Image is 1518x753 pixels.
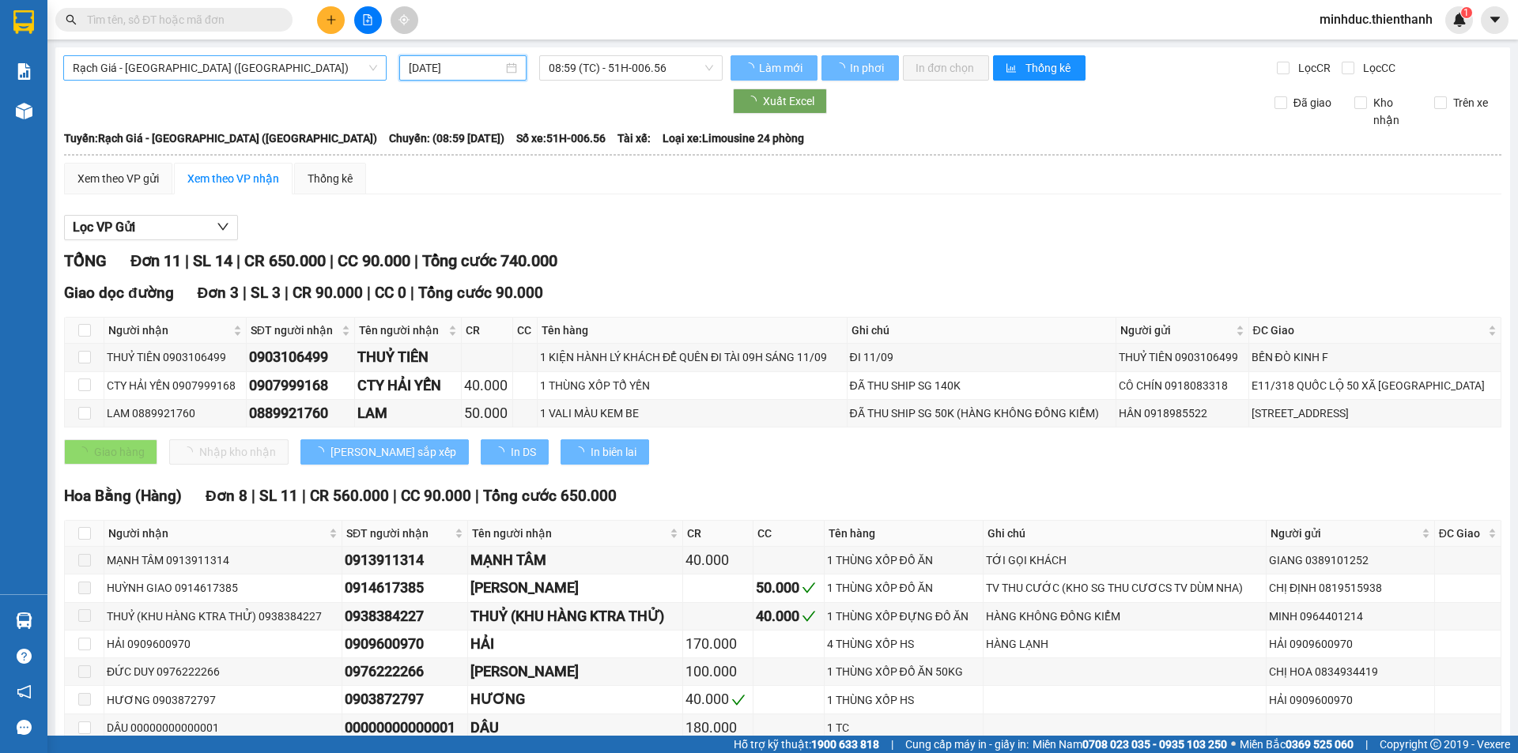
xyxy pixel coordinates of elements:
img: warehouse-icon [16,103,32,119]
div: 1 THÙNG XỐP HS [827,691,980,709]
span: CC 90.000 [338,251,410,270]
sup: 1 [1461,7,1472,18]
span: plus [326,14,337,25]
div: 0889921760 [249,402,353,424]
td: MẠNH TÂM [468,547,683,574]
span: search [66,14,77,25]
div: 0903872797 [345,688,465,710]
div: THUỶ (KHU HÀNG KTRA THỬ) 0938384227 [107,608,339,625]
div: LAM 0889921760 [107,405,244,422]
span: Miền Bắc [1240,736,1354,753]
div: 170.000 [685,633,751,655]
span: Loại xe: Limousine 24 phòng [663,130,804,147]
span: Tên người nhận [359,322,444,339]
span: | [330,251,334,270]
div: ĐỨC DUY 0976222266 [107,663,339,680]
span: aim [398,14,410,25]
span: SL 11 [259,487,298,505]
div: 0907999168 [249,375,353,397]
span: Hỗ trợ kỹ thuật: [734,736,879,753]
span: check [731,693,746,707]
td: HƯƠNG [468,686,683,713]
div: 40.000 [756,605,821,627]
input: Tìm tên, số ĐT hoặc mã đơn [87,11,274,28]
button: aim [391,6,418,34]
th: CR [462,318,514,344]
div: HUỲNH GIAO 0914617385 [107,579,339,597]
span: | [410,284,414,302]
div: HẢI 0909600970 [1269,691,1432,709]
span: | [236,251,240,270]
td: CTY HẢI YẾN [355,372,461,400]
button: caret-down [1481,6,1509,34]
button: bar-chartThống kê [993,55,1086,81]
div: TỚI GỌI KHÁCH [986,552,1263,569]
span: Người gửi [1120,322,1232,339]
div: 180.000 [685,717,751,739]
span: | [891,736,893,753]
span: | [475,487,479,505]
span: ĐC Giao [1253,322,1485,339]
span: CR 650.000 [244,251,326,270]
td: HẢI [468,631,683,658]
div: MẠNH TÂM [470,549,680,571]
div: Xem theo VP nhận [187,170,279,187]
span: ⚪️ [1231,741,1236,747]
div: 1 TC [827,719,980,736]
span: loading [743,62,757,73]
span: Người gửi [1271,525,1418,542]
span: Lọc CC [1357,59,1398,77]
span: loading [746,96,763,107]
span: Tổng cước 650.000 [483,487,617,505]
div: CÔ CHÍN 0918083318 [1119,377,1245,394]
div: 0909600970 [345,633,465,655]
td: 00000000000001 [342,714,468,742]
td: ĐỨC DUY [468,658,683,686]
button: Nhập kho nhận [169,439,289,465]
span: Lọc CR [1292,59,1333,77]
span: CR 560.000 [310,487,389,505]
div: [PERSON_NAME] [470,661,680,683]
span: Đơn 11 [130,251,181,270]
span: Chuyến: (08:59 [DATE]) [389,130,504,147]
span: ĐC Giao [1439,525,1485,542]
td: 0903872797 [342,686,468,713]
div: 1 THÙNG XỐP ĐỒ ĂN [827,552,980,569]
div: TV THU CƯỚC (KHO SG THU CƯƠCS TV DÙM NHA) [986,579,1263,597]
div: 1 VALI MÀU KEM BE [540,405,844,422]
td: 0907999168 [247,372,356,400]
span: loading [493,446,511,457]
span: Đơn 3 [198,284,240,302]
span: | [302,487,306,505]
span: check [802,609,816,623]
div: [PERSON_NAME] [470,577,680,599]
div: GIANG 0389101252 [1269,552,1432,569]
button: In phơi [821,55,899,81]
th: CR [683,521,754,547]
span: loading [313,446,330,457]
div: 100.000 [685,661,751,683]
div: 40.000 [685,688,751,710]
span: Thống kê [1025,59,1073,77]
td: HUỲNH GIAO [468,574,683,602]
b: Tuyến: Rạch Giá - [GEOGRAPHIC_DATA] ([GEOGRAPHIC_DATA]) [64,132,377,145]
span: | [251,487,255,505]
div: 50.000 [464,402,511,424]
span: In biên lai [591,443,636,461]
span: Lọc VP Gửi [73,217,135,237]
span: Cung cấp máy in - giấy in: [905,736,1029,753]
td: 0938384227 [342,603,468,631]
div: Xem theo VP gửi [77,170,159,187]
button: [PERSON_NAME] sắp xếp [300,439,469,465]
td: 0976222266 [342,658,468,686]
span: loading [573,446,591,457]
th: CC [513,318,538,344]
strong: 0708 023 035 - 0935 103 250 [1082,738,1227,751]
div: 00000000000001 [345,717,465,739]
th: Tên hàng [538,318,848,344]
div: BẾN ĐÒ KINH F [1252,348,1498,366]
span: | [1365,736,1368,753]
div: 50.000 [756,577,821,599]
td: 0903106499 [247,344,356,371]
td: 0914617385 [342,574,468,602]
